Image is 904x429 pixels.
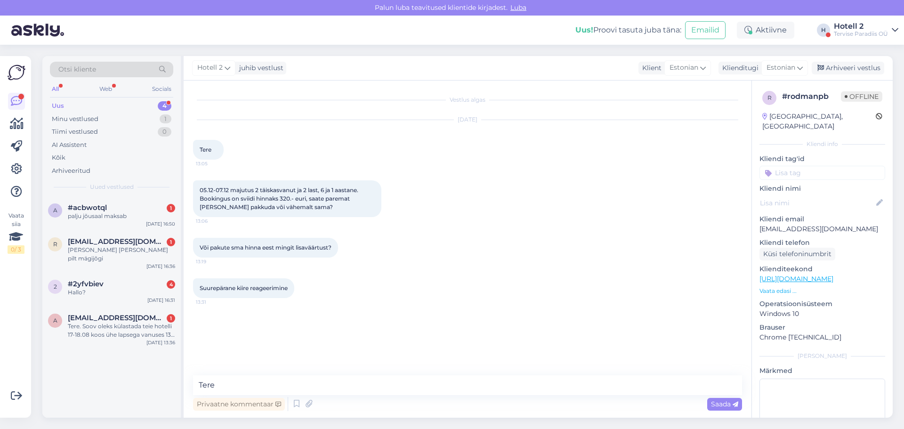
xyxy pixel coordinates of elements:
div: Hotell 2 [834,23,888,30]
span: #acbwotql [68,203,107,212]
div: Küsi telefoninumbrit [759,248,835,260]
div: Tere. Soov oleks külastada teie hotelli 17-18.08 koos ühe lapsega vanuses 13 a. Mis hinnaga paket... [68,322,175,339]
span: Estonian [767,63,795,73]
div: # rodmanpb [782,91,841,102]
div: [DATE] 16:50 [146,220,175,227]
div: All [50,83,61,95]
span: Või pakute sma hinna eest mingit lisaväärtust? [200,244,331,251]
p: Operatsioonisüsteem [759,299,885,309]
div: Proovi tasuta juba täna: [575,24,681,36]
div: Tiimi vestlused [52,127,98,137]
span: 13:19 [196,258,231,265]
p: Kliendi telefon [759,238,885,248]
span: Uued vestlused [90,183,134,191]
span: Hotell 2 [197,63,223,73]
div: H [817,24,830,37]
div: Web [97,83,114,95]
div: 1 [167,238,175,246]
div: Privaatne kommentaar [193,398,285,411]
a: Hotell 2Tervise Paradiis OÜ [834,23,898,38]
div: Vaata siia [8,211,24,254]
p: Kliendi tag'id [759,154,885,164]
div: Aktiivne [737,22,794,39]
div: palju jõusaal maksab [68,212,175,220]
div: [DATE] 16:31 [147,297,175,304]
div: 1 [160,114,171,124]
span: 05.12-07.12 majutus 2 täiskasvanut ja 2 last, 6 ja 1 aastane. Bookingus on sviidi hinnaks 320.- e... [200,186,360,210]
a: [URL][DOMAIN_NAME] [759,275,833,283]
div: Arhiveeritud [52,166,90,176]
p: Brauser [759,323,885,332]
div: 1 [167,204,175,212]
p: Klienditeekond [759,264,885,274]
div: Arhiveeri vestlus [812,62,884,74]
div: 1 [167,314,175,323]
span: r [53,241,57,248]
b: Uus! [575,25,593,34]
span: Suurepärane kiire reageerimine [200,284,288,291]
span: #2yfvbiev [68,280,104,288]
span: Tere [200,146,211,153]
span: r [767,94,772,101]
div: Klient [638,63,662,73]
div: 0 [158,127,171,137]
div: [DATE] [193,115,742,124]
span: Otsi kliente [58,65,96,74]
input: Lisa nimi [760,198,874,208]
div: Hallo? [68,288,175,297]
div: Vestlus algas [193,96,742,104]
p: Chrome [TECHNICAL_ID] [759,332,885,342]
div: Klienditugi [718,63,759,73]
span: Saada [711,400,738,408]
div: Tervise Paradiis OÜ [834,30,888,38]
span: a [53,207,57,214]
p: Vaata edasi ... [759,287,885,295]
p: Märkmed [759,366,885,376]
textarea: Tere [193,375,742,395]
span: Offline [841,91,882,102]
input: Lisa tag [759,166,885,180]
div: 0 / 3 [8,245,24,254]
div: 4 [167,280,175,289]
div: Socials [150,83,173,95]
span: 13:05 [196,160,231,167]
img: Askly Logo [8,64,25,81]
span: alariehanurm@gmail.com [68,314,166,322]
span: rossupossu8@gmail.com [68,237,166,246]
div: AI Assistent [52,140,87,150]
span: Luba [508,3,529,12]
div: Kõik [52,153,65,162]
div: Uus [52,101,64,111]
p: Kliendi nimi [759,184,885,194]
div: juhib vestlust [235,63,283,73]
div: Kliendi info [759,140,885,148]
span: 13:31 [196,299,231,306]
div: 4 [158,101,171,111]
div: [PERSON_NAME] [759,352,885,360]
div: [DATE] 16:36 [146,263,175,270]
div: [GEOGRAPHIC_DATA], [GEOGRAPHIC_DATA] [762,112,876,131]
div: [DATE] 13:36 [146,339,175,346]
button: Emailid [685,21,726,39]
div: Minu vestlused [52,114,98,124]
span: Estonian [670,63,698,73]
span: a [53,317,57,324]
p: Kliendi email [759,214,885,224]
div: [PERSON_NAME] [PERSON_NAME] pilt mägijõgi [68,246,175,263]
span: 13:06 [196,218,231,225]
p: Windows 10 [759,309,885,319]
span: 2 [54,283,57,290]
p: [EMAIL_ADDRESS][DOMAIN_NAME] [759,224,885,234]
